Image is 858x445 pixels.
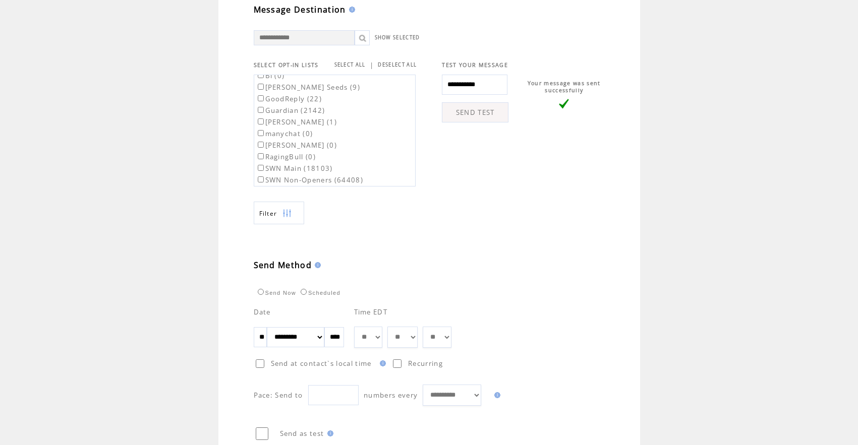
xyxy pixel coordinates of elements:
[256,94,322,103] label: GoodReply (22)
[559,99,569,109] img: vLarge.png
[254,61,319,69] span: SELECT OPT-IN LISTS
[364,391,418,400] span: numbers every
[271,359,372,368] span: Send at contact`s local time
[301,289,307,295] input: Scheduled
[258,153,264,159] input: RagingBull (0)
[324,430,333,436] img: help.gif
[254,307,271,316] span: Date
[282,202,292,225] img: filters.png
[258,84,264,90] input: [PERSON_NAME] Seeds (9)
[377,360,386,366] img: help.gif
[256,152,316,161] label: RagingBull (0)
[258,176,264,182] input: SWN Non-Openers (64408)
[258,289,264,295] input: Send Now
[312,262,321,268] img: help.gif
[258,107,264,113] input: Guardian (2142)
[346,7,355,13] img: help.gif
[256,106,325,115] label: Guardian (2142)
[258,130,264,136] input: manychat (0)
[528,80,601,94] span: Your message was sent successfully
[256,117,337,126] label: [PERSON_NAME] (1)
[254,202,304,224] a: Filter
[491,392,500,398] img: help.gif
[375,34,420,41] a: SHOW SELECTED
[298,290,340,296] label: Scheduled
[254,260,312,271] span: Send Method
[256,175,364,184] label: SWN Non-Openers (64408)
[258,118,264,124] input: [PERSON_NAME] (1)
[254,391,303,400] span: Pace: Send to
[408,359,443,368] span: Recurring
[442,61,508,69] span: TEST YOUR MESSAGE
[256,129,313,138] label: manychat (0)
[258,95,264,101] input: GoodReply (22)
[256,141,337,150] label: [PERSON_NAME] (0)
[256,164,333,173] label: SWN Main (18103)
[378,61,417,68] a: DESELECT ALL
[254,4,346,15] span: Message Destination
[256,71,285,80] label: Bi (0)
[258,142,264,148] input: [PERSON_NAME] (0)
[259,209,277,218] span: Show filters
[370,60,374,70] span: |
[258,72,264,78] input: Bi (0)
[442,102,508,122] a: SEND TEST
[255,290,296,296] label: Send Now
[280,429,324,438] span: Send as test
[256,83,361,92] label: [PERSON_NAME] Seeds (9)
[258,165,264,171] input: SWN Main (18103)
[354,307,388,316] span: Time EDT
[334,61,366,68] a: SELECT ALL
